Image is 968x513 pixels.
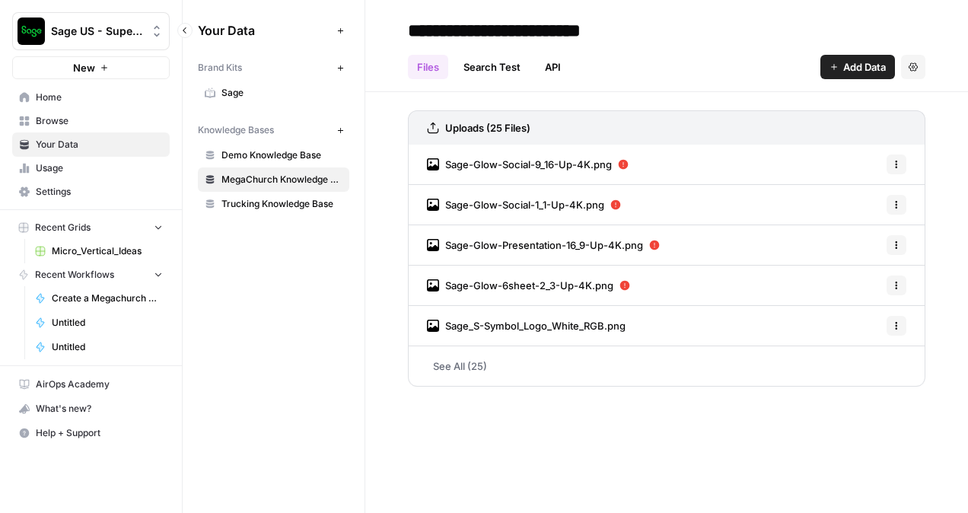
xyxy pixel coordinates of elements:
[221,148,342,162] span: Demo Knowledge Base
[12,132,170,157] a: Your Data
[221,173,342,186] span: MegaChurch Knowledge Base
[13,397,169,420] div: What's new?
[820,55,895,79] button: Add Data
[18,18,45,45] img: Sage US - Super Marketer Logo
[445,278,613,293] span: Sage-Glow-6sheet-2_3-Up-4K.png
[12,397,170,421] button: What's new?
[12,216,170,239] button: Recent Grids
[445,237,643,253] span: Sage-Glow-Presentation-16_9-Up-4K.png
[445,157,612,172] span: Sage-Glow-Social-9_16-Up-4K.png
[198,143,349,167] a: Demo Knowledge Base
[12,156,170,180] a: Usage
[198,81,349,105] a: Sage
[427,145,629,184] a: Sage-Glow-Social-9_16-Up-4K.png
[36,378,163,391] span: AirOps Academy
[28,239,170,263] a: Micro_Vertical_Ideas
[12,85,170,110] a: Home
[198,61,242,75] span: Brand Kits
[221,197,342,211] span: Trucking Knowledge Base
[36,426,163,440] span: Help + Support
[221,86,342,100] span: Sage
[445,318,626,333] span: Sage_S-Symbol_Logo_White_RGB.png
[12,372,170,397] a: AirOps Academy
[52,244,163,258] span: Micro_Vertical_Ideas
[445,120,530,135] h3: Uploads (25 Files)
[73,60,95,75] span: New
[12,109,170,133] a: Browse
[36,91,163,104] span: Home
[52,292,163,305] span: Create a Megachurch Microvertical Asset Brief
[445,197,604,212] span: Sage-Glow-Social-1_1-Up-4K.png
[36,185,163,199] span: Settings
[427,306,626,346] a: Sage_S-Symbol_Logo_White_RGB.png
[408,346,925,386] a: See All (25)
[427,266,630,305] a: Sage-Glow-6sheet-2_3-Up-4K.png
[28,286,170,311] a: Create a Megachurch Microvertical Asset Brief
[427,225,660,265] a: Sage-Glow-Presentation-16_9-Up-4K.png
[28,311,170,335] a: Untitled
[52,316,163,330] span: Untitled
[51,24,143,39] span: Sage US - Super Marketer
[52,340,163,354] span: Untitled
[36,114,163,128] span: Browse
[198,167,349,192] a: MegaChurch Knowledge Base
[198,123,274,137] span: Knowledge Bases
[427,185,621,225] a: Sage-Glow-Social-1_1-Up-4K.png
[28,335,170,359] a: Untitled
[35,221,91,234] span: Recent Grids
[36,138,163,151] span: Your Data
[12,56,170,79] button: New
[12,263,170,286] button: Recent Workflows
[454,55,530,79] a: Search Test
[198,21,331,40] span: Your Data
[427,111,530,145] a: Uploads (25 Files)
[12,12,170,50] button: Workspace: Sage US - Super Marketer
[198,192,349,216] a: Trucking Knowledge Base
[12,180,170,204] a: Settings
[12,421,170,445] button: Help + Support
[536,55,570,79] a: API
[843,59,886,75] span: Add Data
[35,268,114,282] span: Recent Workflows
[408,55,448,79] a: Files
[36,161,163,175] span: Usage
